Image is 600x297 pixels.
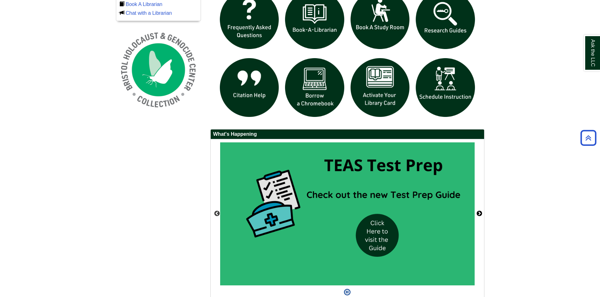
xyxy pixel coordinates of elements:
a: Chat with a Librarian [126,10,172,16]
img: Borrow a chromebook icon links to the borrow a chromebook web page [282,55,347,120]
button: Next [476,211,483,217]
img: activate Library Card icon links to form to activate student ID into library card [347,55,413,120]
button: Previous [214,211,220,217]
img: Check out the new TEAS Test Prep topic guide. [220,142,475,285]
div: This box contains rotating images [220,142,475,285]
img: For faculty. Schedule Library Instruction icon links to form. [413,55,478,120]
img: citation help icon links to citation help guide page [217,55,282,120]
a: Back to Top [578,134,598,142]
img: Holocaust and Genocide Collection [116,27,201,112]
h2: What's Happening [211,129,484,139]
a: Book A Librarian [126,2,163,7]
